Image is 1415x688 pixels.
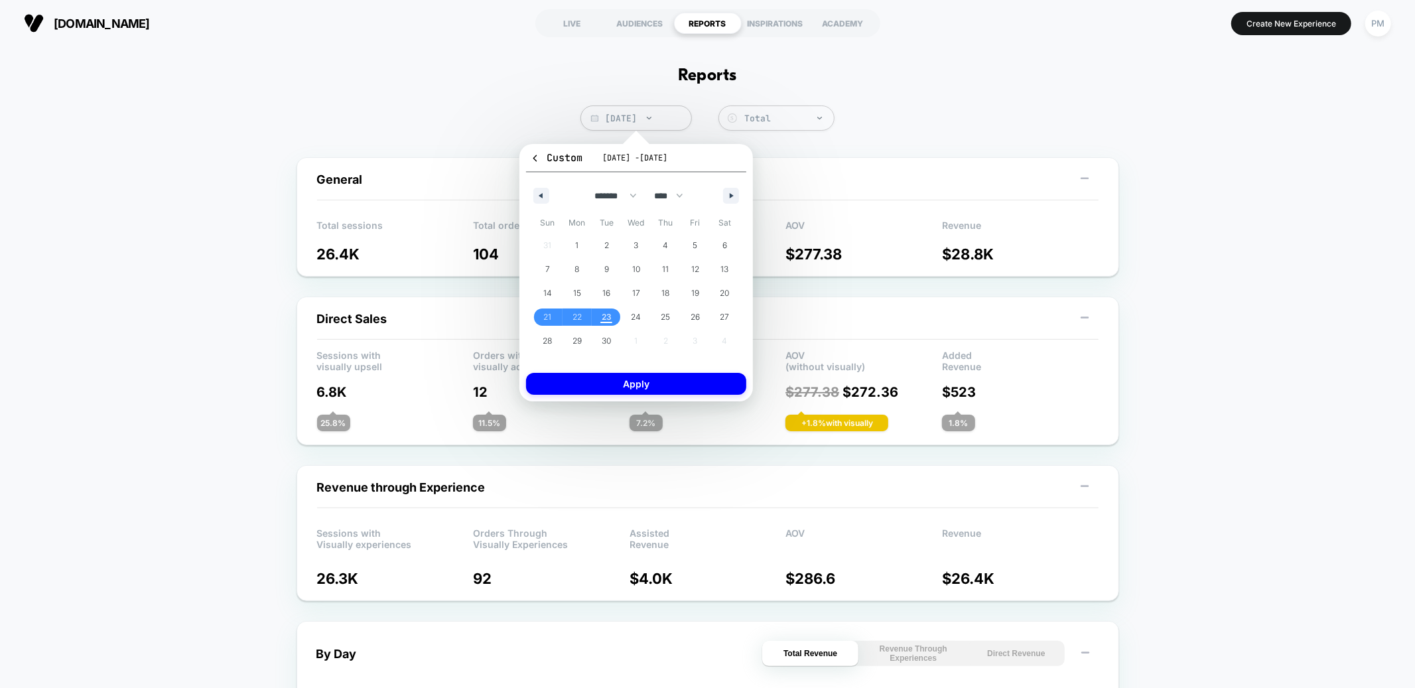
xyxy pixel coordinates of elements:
button: 17 [622,281,651,305]
div: By Day [316,647,357,661]
button: 12 [681,257,710,281]
button: Direct Revenue [968,641,1064,666]
span: Tue [592,212,622,234]
button: 25 [651,305,681,329]
p: $ 277.38 [785,245,942,263]
span: 26 [691,305,700,329]
div: LIVE [539,13,606,34]
p: Orders Through Visually Experiences [473,527,630,547]
div: 1.8 % [942,415,975,431]
span: Mon [563,212,592,234]
div: 11.5 % [473,415,506,431]
button: Total Revenue [762,641,858,666]
button: 9 [592,257,622,281]
span: 11 [663,257,669,281]
p: 12 [473,384,630,400]
p: AOV (without visually) [785,350,942,370]
button: 19 [681,281,710,305]
button: 23 [592,305,622,329]
button: 11 [651,257,681,281]
span: 3 [634,234,638,257]
p: $ 28.8K [942,245,1099,263]
button: 14 [533,281,563,305]
span: 17 [632,281,640,305]
button: 21 [533,305,563,329]
span: 18 [662,281,670,305]
span: 14 [543,281,552,305]
button: 5 [681,234,710,257]
button: 20 [710,281,740,305]
span: 9 [604,257,609,281]
span: Revenue through Experience [317,480,486,494]
button: 10 [622,257,651,281]
span: 12 [691,257,699,281]
button: 2 [592,234,622,257]
button: Apply [526,373,746,395]
span: 2 [604,234,609,257]
button: 15 [563,281,592,305]
span: 16 [602,281,610,305]
p: $ 523 [942,384,1099,400]
p: Total sessions [317,220,474,240]
span: 10 [632,257,640,281]
button: 22 [563,305,592,329]
button: 29 [563,329,592,353]
span: 23 [602,305,612,329]
span: Sat [710,212,740,234]
span: [DOMAIN_NAME] [54,17,150,31]
p: Sessions with Visually experiences [317,527,474,547]
button: 16 [592,281,622,305]
span: 29 [573,329,582,353]
span: 4 [663,234,669,257]
div: + 1.8 % with visually [785,415,888,431]
span: 19 [691,281,699,305]
span: Thu [651,212,681,234]
div: AUDIENCES [606,13,674,34]
span: 1 [575,234,578,257]
p: 104 [473,245,630,263]
span: Direct Sales [317,312,387,326]
div: Total [744,113,827,124]
p: 26.3K [317,570,474,587]
p: Total orders [473,220,630,240]
p: Added Revenue [942,350,1099,370]
p: AOV [785,220,942,240]
span: 8 [574,257,579,281]
img: end [647,117,651,119]
p: Orders with visually added products [473,350,630,370]
button: 18 [651,281,681,305]
p: 26.4K [317,245,474,263]
button: [DOMAIN_NAME] [20,13,154,34]
p: $ 286.6 [785,570,942,587]
span: 7 [545,257,550,281]
p: $ 4.0K [630,570,786,587]
span: 21 [543,305,551,329]
div: PM [1365,11,1391,36]
span: [DATE] - [DATE] [602,153,667,163]
div: 25.8 % [317,415,350,431]
span: 30 [602,329,611,353]
button: 27 [710,305,740,329]
button: Revenue Through Experiences [865,641,961,666]
span: 5 [693,234,698,257]
div: ACADEMY [809,13,877,34]
p: Revenue [942,220,1099,240]
span: 6 [722,234,727,257]
button: 6 [710,234,740,257]
button: 28 [533,329,563,353]
span: 24 [631,305,641,329]
p: Assisted Revenue [630,527,786,547]
div: INSPIRATIONS [742,13,809,34]
span: $ 277.38 [785,384,839,400]
button: 4 [651,234,681,257]
span: General [317,172,363,186]
button: 26 [681,305,710,329]
p: 6.8K [317,384,474,400]
p: $ 26.4K [942,570,1099,587]
p: $ 272.36 [785,384,942,400]
span: [DATE] [580,105,692,131]
div: REPORTS [674,13,742,34]
span: 22 [573,305,582,329]
span: 13 [721,257,729,281]
tspan: $ [730,115,734,121]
